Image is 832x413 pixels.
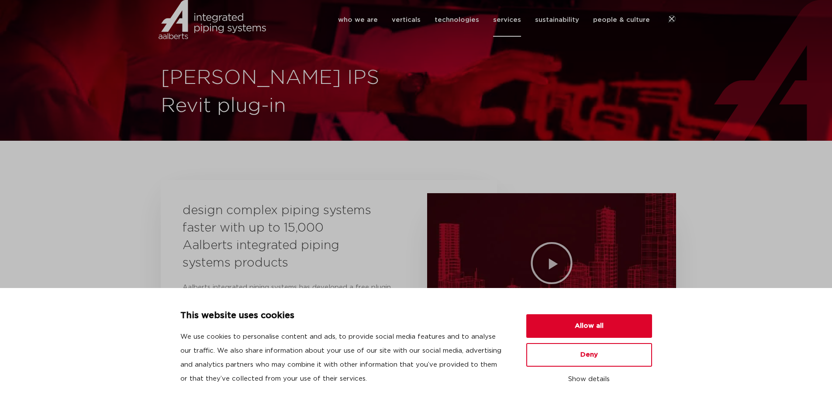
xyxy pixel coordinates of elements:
[392,3,421,37] a: verticals
[161,64,412,120] h1: [PERSON_NAME] IPS Revit plug-in
[593,3,650,37] a: people & culture
[180,309,505,323] p: This website uses cookies
[435,3,479,37] a: technologies
[530,241,573,285] div: Play Video
[493,3,521,37] a: services
[180,330,505,386] p: We use cookies to personalise content and ads, to provide social media features and to analyse ou...
[526,372,652,387] button: Show details
[338,3,650,37] nav: Menu
[183,281,397,351] p: Aalberts integrated piping systems has developed a free plugin for Autodesk Revit with which user...
[183,202,375,272] h3: design complex piping systems faster with up to 15,000 Aalberts integrated piping systems products
[526,314,652,338] button: Allow all
[535,3,579,37] a: sustainability
[338,3,378,37] a: who we are
[526,343,652,367] button: Deny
